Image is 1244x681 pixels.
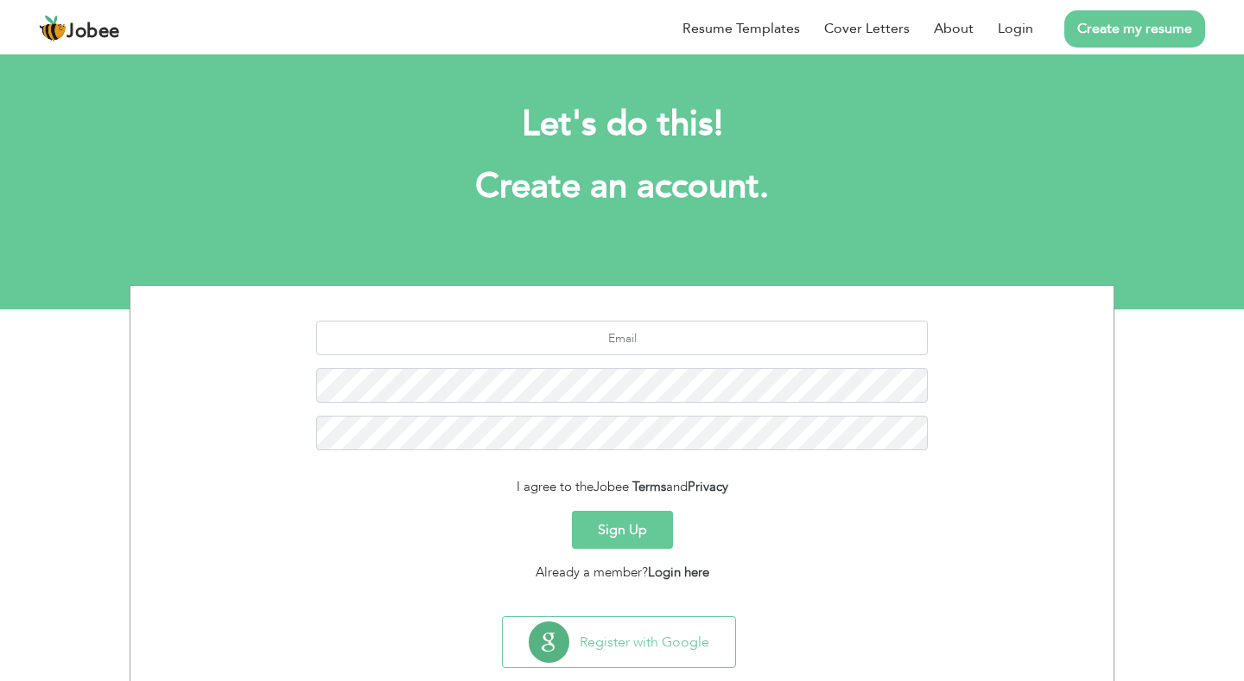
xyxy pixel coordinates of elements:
a: Login here [648,563,709,581]
a: Terms [632,478,666,495]
a: Jobee [39,15,120,42]
a: Resume Templates [682,18,800,39]
a: Privacy [688,478,728,495]
a: Login [998,18,1033,39]
input: Email [316,321,929,355]
span: Jobee [593,478,629,495]
button: Register with Google [503,617,735,667]
a: Cover Letters [824,18,910,39]
a: About [934,18,974,39]
h1: Create an account. [155,164,1088,209]
span: Jobee [67,22,120,41]
a: Create my resume [1064,10,1205,48]
h2: Let's do this! [155,102,1088,147]
div: Already a member? [143,563,1101,582]
div: I agree to the and [143,477,1101,497]
img: jobee.io [39,15,67,42]
button: Sign Up [572,511,673,549]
